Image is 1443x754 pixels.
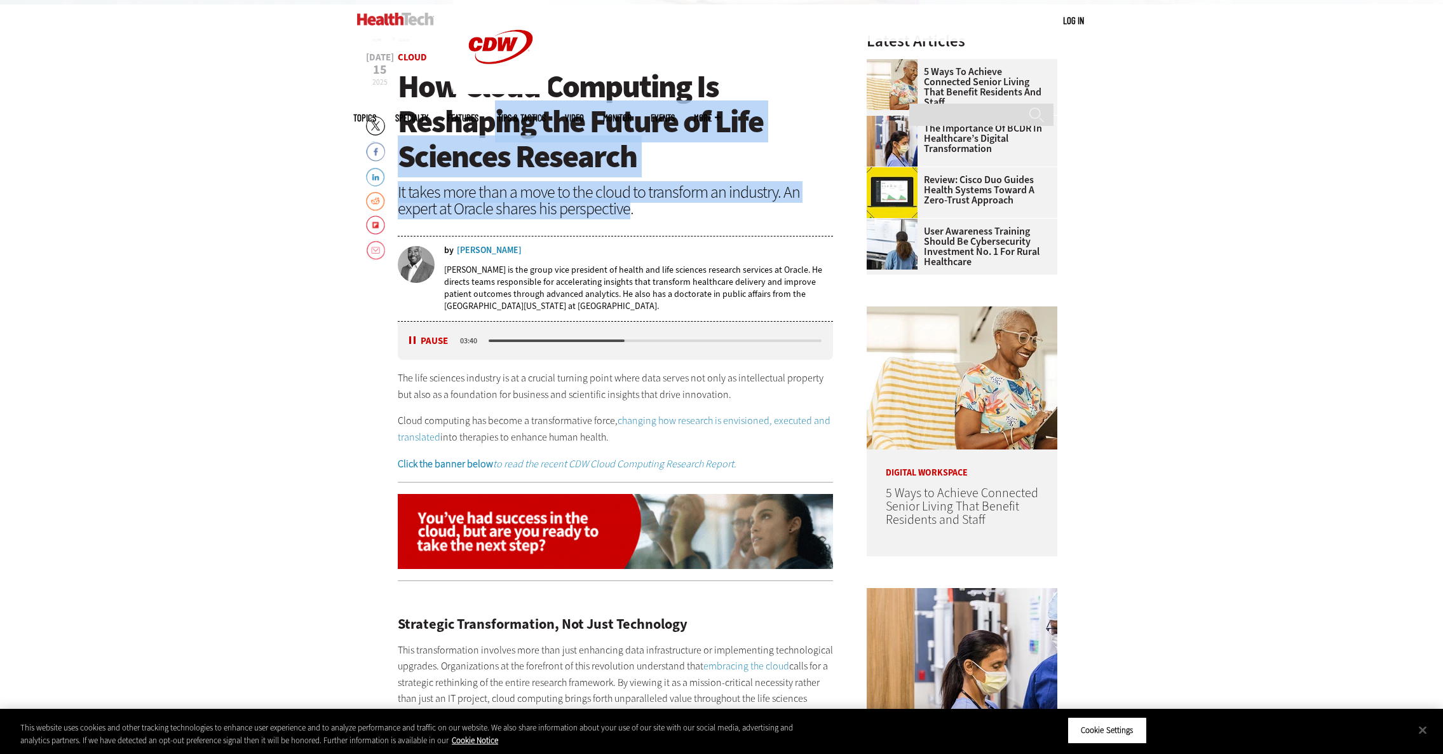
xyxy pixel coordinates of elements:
[867,116,924,126] a: Doctors reviewing tablet
[395,113,428,123] span: Specialty
[867,123,1050,154] a: The Importance of BCDR in Healthcare’s Digital Transformation
[867,449,1057,477] p: Digital Workspace
[651,113,675,123] a: Events
[409,336,449,346] button: Pause
[867,219,918,270] img: Doctors reviewing information boards
[867,167,918,218] img: Cisco Duo
[398,184,834,217] div: It takes more than a move to the cloud to transform an industry. An expert at Oracle shares his p...
[867,175,1050,205] a: Review: Cisco Duo Guides Health Systems Toward a Zero-Trust Approach
[447,113,478,123] a: Features
[1409,716,1437,744] button: Close
[398,322,834,360] div: media player
[444,264,834,312] p: [PERSON_NAME] is the group vice president of health and life sciences research services at Oracle...
[867,167,924,177] a: Cisco Duo
[498,113,546,123] a: Tips & Tactics
[867,306,1057,449] img: Networking Solutions for Senior Living
[398,246,435,283] img: Christopher P. Boone
[457,246,522,255] a: [PERSON_NAME]
[357,13,434,25] img: Home
[398,617,834,631] h2: Strategic Transformation, Not Just Technology
[493,457,736,470] em: to read the recent CDW Cloud Computing Research Report.
[867,226,1050,267] a: User Awareness Training Should Be Cybersecurity Investment No. 1 for Rural Healthcare
[603,113,632,123] a: MonITor
[565,113,584,123] a: Video
[398,494,834,569] img: na-2024cloudreport-animated-clickhere-desktop
[867,588,1057,731] img: Doctors reviewing tablet
[398,457,736,470] a: Click the banner belowto read the recent CDW Cloud Computing Research Report.
[398,65,763,177] span: How Cloud Computing Is Reshaping the Future of Life Sciences Research
[886,484,1038,528] a: 5 Ways to Achieve Connected Senior Living That Benefit Residents and Staff
[694,113,721,123] span: More
[453,84,548,97] a: CDW
[703,659,789,673] a: embracing the cloud
[1063,14,1084,27] div: User menu
[398,370,834,402] p: The life sciences industry is at a crucial turning point where data serves not only as intellectu...
[444,246,454,255] span: by
[867,219,924,229] a: Doctors reviewing information boards
[20,722,794,746] div: This website uses cookies and other tracking technologies to enhance user experience and to analy...
[1067,717,1147,744] button: Cookie Settings
[398,457,493,470] strong: Click the banner below
[398,414,830,444] a: changing how research is envisioned, executed and translated
[398,413,834,445] p: Cloud computing has become a transformative force, into therapies to enhance human health.
[867,116,918,167] img: Doctors reviewing tablet
[1063,15,1084,26] a: Log in
[458,335,487,346] div: duration
[353,113,376,123] span: Topics
[452,735,498,746] a: More information about your privacy
[398,642,834,723] p: This transformation involves more than just enhancing data infrastructure or implementing technol...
